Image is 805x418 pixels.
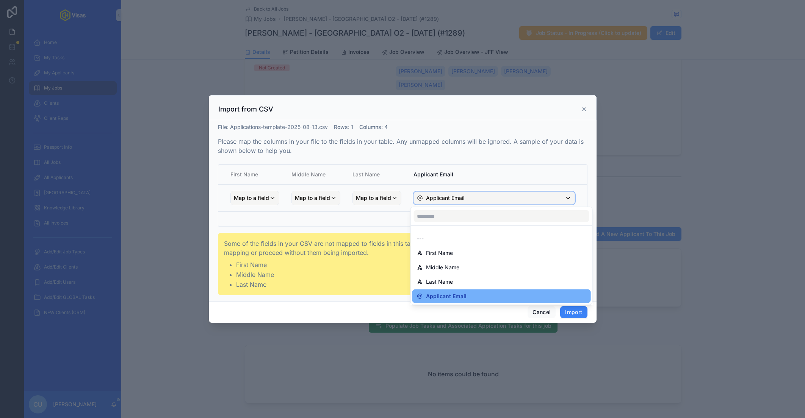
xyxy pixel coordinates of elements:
div: scrollable content [218,165,587,226]
span: Applicant Email [426,292,467,301]
span: Last Name [426,277,453,286]
span: Middle Name [426,263,459,272]
span: First Name [426,248,453,258]
span: --- [417,234,424,243]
